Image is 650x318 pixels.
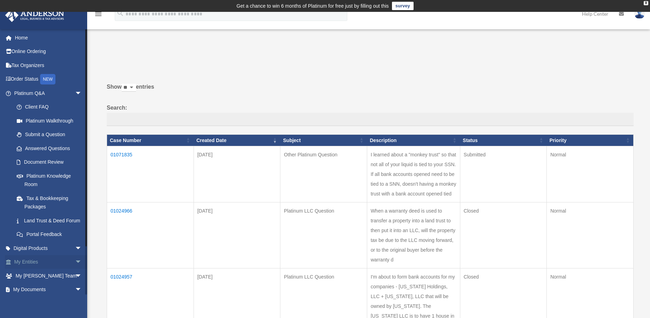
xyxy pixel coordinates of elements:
a: Online Ordering [5,45,92,59]
td: Normal [547,202,634,268]
a: Order StatusNEW [5,72,92,87]
td: When a warranty deed is used to transfer a property into a land trust to then put it into an LLC,... [367,202,460,268]
a: My Entitiesarrow_drop_down [5,255,92,269]
a: My [PERSON_NAME] Teamarrow_drop_down [5,269,92,283]
a: Answered Questions [10,141,85,155]
a: menu [94,12,103,18]
img: Anderson Advisors Platinum Portal [3,8,66,22]
td: 01071835 [107,146,194,202]
th: Created Date: activate to sort column ascending [194,134,280,146]
a: Platinum Knowledge Room [10,169,89,191]
label: Search: [107,103,634,126]
span: arrow_drop_down [75,86,89,101]
i: search [116,9,124,17]
a: Tax Organizers [5,58,92,72]
span: arrow_drop_down [75,283,89,297]
th: Status: activate to sort column ascending [460,134,547,146]
td: Submitted [460,146,547,202]
div: Get a chance to win 6 months of Platinum for free just by filling out this [236,2,389,10]
a: Platinum Q&Aarrow_drop_down [5,86,89,100]
td: Other Platinum Question [280,146,367,202]
td: [DATE] [194,146,280,202]
a: Digital Productsarrow_drop_down [5,241,92,255]
td: Normal [547,146,634,202]
td: Closed [460,202,547,268]
td: Platinum LLC Question [280,202,367,268]
td: [DATE] [194,202,280,268]
input: Search: [107,113,634,126]
a: Portal Feedback [10,228,89,242]
a: My Documentsarrow_drop_down [5,283,92,297]
span: arrow_drop_down [75,241,89,256]
span: arrow_drop_down [75,269,89,283]
a: Tax & Bookkeeping Packages [10,191,89,214]
i: menu [94,10,103,18]
select: Showentries [122,84,136,92]
div: NEW [40,74,55,84]
th: Subject: activate to sort column ascending [280,134,367,146]
th: Case Number: activate to sort column ascending [107,134,194,146]
a: Land Trust & Deed Forum [10,214,89,228]
a: Submit a Question [10,128,89,142]
div: close [644,1,648,5]
th: Description: activate to sort column ascending [367,134,460,146]
span: arrow_drop_down [75,255,89,269]
a: Document Review [10,155,89,169]
a: Home [5,31,92,45]
label: Show entries [107,82,634,99]
th: Priority: activate to sort column ascending [547,134,634,146]
a: survey [392,2,414,10]
td: 01024966 [107,202,194,268]
img: User Pic [634,9,645,19]
a: Client FAQ [10,100,89,114]
td: I learned about a "monkey trust" so that not all of your liquid is tied to your SSN. If all bank ... [367,146,460,202]
a: Platinum Walkthrough [10,114,89,128]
